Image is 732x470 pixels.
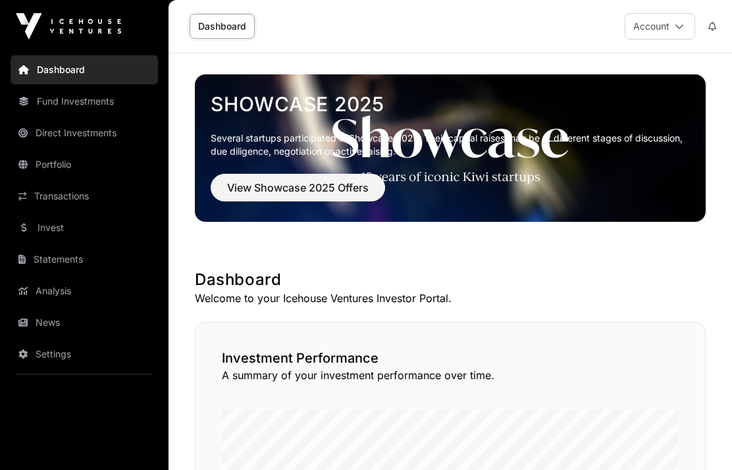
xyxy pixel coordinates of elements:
a: Dashboard [190,14,255,39]
button: View Showcase 2025 Offers [211,174,385,201]
p: Welcome to your Icehouse Ventures Investor Portal. [195,290,706,306]
a: Direct Investments [11,118,158,147]
p: Several startups participated in Showcase 2025. Their capital raises may be at different stages o... [211,132,690,158]
a: View Showcase 2025 Offers [211,187,385,200]
a: Invest [11,213,158,242]
a: News [11,308,158,337]
p: A summary of your investment performance over time. [222,367,679,383]
a: Fund Investments [11,87,158,116]
img: Showcase 2025 [195,74,706,222]
a: Analysis [11,276,158,305]
a: Statements [11,245,158,274]
iframe: Chat Widget [666,407,732,470]
h2: Investment Performance [222,349,679,367]
a: Settings [11,340,158,369]
a: Dashboard [11,55,158,84]
a: Transactions [11,182,158,211]
img: Icehouse Ventures Logo [16,13,121,39]
a: Portfolio [11,150,158,179]
span: View Showcase 2025 Offers [227,180,369,196]
a: Showcase 2025 [211,92,690,116]
button: Account [625,13,695,39]
h1: Dashboard [195,269,706,290]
